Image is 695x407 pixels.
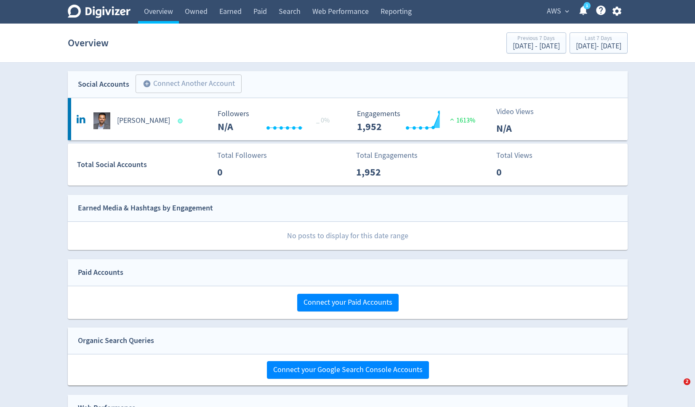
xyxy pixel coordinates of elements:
[356,150,418,161] p: Total Engagements
[570,32,628,53] button: Last 7 Days[DATE]- [DATE]
[136,74,242,93] button: Connect Another Account
[496,121,545,136] p: N/A
[563,8,571,15] span: expand_more
[129,76,242,93] a: Connect Another Account
[356,165,405,180] p: 1,952
[68,222,628,250] p: No posts to display for this date range
[78,266,123,279] div: Paid Accounts
[77,159,211,171] div: Total Social Accounts
[68,29,109,56] h1: Overview
[496,150,545,161] p: Total Views
[316,116,330,125] span: _ 0%
[93,112,110,129] img: Manuel Bohnet undefined
[273,366,423,374] span: Connect your Google Search Console Accounts
[448,116,475,125] span: 1613%
[353,110,479,132] svg: Engagements 1,952
[576,43,621,50] div: [DATE] - [DATE]
[143,80,151,88] span: add_circle
[684,378,690,385] span: 2
[496,165,545,180] p: 0
[304,299,392,306] span: Connect your Paid Accounts
[666,378,687,399] iframe: Intercom live chat
[297,294,399,311] button: Connect your Paid Accounts
[586,3,588,9] text: 1
[68,98,628,140] a: Manuel Bohnet undefined[PERSON_NAME] Followers --- _ 0% Followers N/A Engagements 1,952 Engagemen...
[583,2,591,9] a: 1
[448,116,456,122] img: positive-performance.svg
[78,335,154,347] div: Organic Search Queries
[267,365,429,375] a: Connect your Google Search Console Accounts
[513,35,560,43] div: Previous 7 Days
[78,78,129,90] div: Social Accounts
[506,32,566,53] button: Previous 7 Days[DATE] - [DATE]
[217,150,267,161] p: Total Followers
[178,119,185,123] span: Data last synced: 4 Sep 2025, 3:02am (AEST)
[213,110,340,132] svg: Followers ---
[117,116,170,126] h5: [PERSON_NAME]
[267,361,429,379] button: Connect your Google Search Console Accounts
[576,35,621,43] div: Last 7 Days
[496,106,545,117] p: Video Views
[513,43,560,50] div: [DATE] - [DATE]
[547,5,561,18] span: AWS
[297,298,399,307] a: Connect your Paid Accounts
[544,5,571,18] button: AWS
[217,165,266,180] p: 0
[78,202,213,214] div: Earned Media & Hashtags by Engagement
